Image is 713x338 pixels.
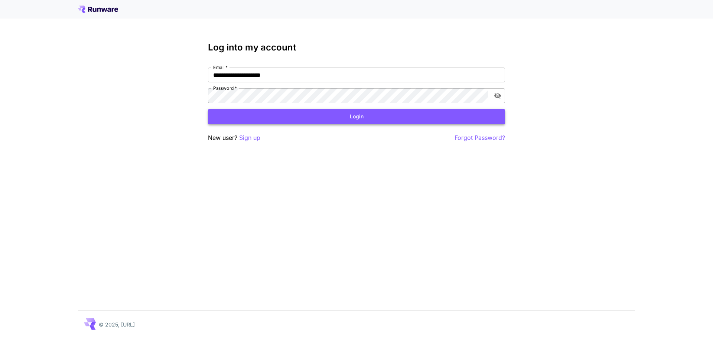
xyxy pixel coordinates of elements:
[239,133,260,142] button: Sign up
[208,133,260,142] p: New user?
[455,133,505,142] button: Forgot Password?
[213,64,228,70] label: Email
[208,109,505,124] button: Login
[99,321,135,328] p: © 2025, [URL]
[491,89,504,102] button: toggle password visibility
[213,85,237,91] label: Password
[208,42,505,53] h3: Log into my account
